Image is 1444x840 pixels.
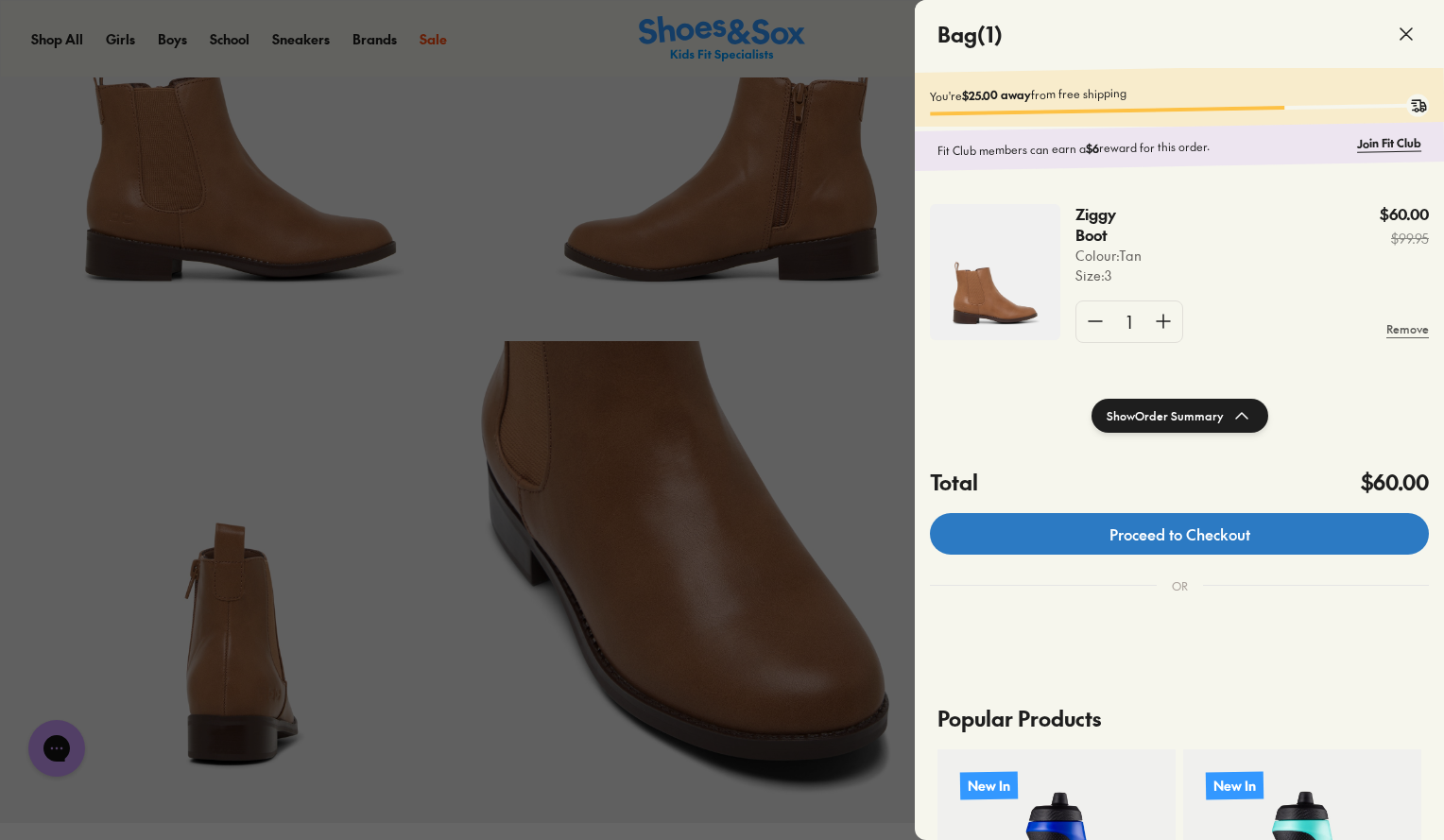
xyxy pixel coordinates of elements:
[1380,204,1429,225] p: $60.00
[1086,140,1099,155] b: $6
[960,771,1018,799] p: New In
[1357,134,1421,152] a: Join Fit Club
[937,135,1349,160] p: Fit Club members can earn a reward for this order.
[1380,229,1429,249] s: $99.95
[1075,246,1152,266] p: Colour: Tan
[930,632,1429,683] iframe: PayPal-paypal
[930,467,978,498] h4: Total
[937,19,1003,50] h4: Bag ( 1 )
[962,87,1031,103] b: $25.00 away
[1075,204,1137,246] p: Ziggy Boot
[1157,562,1203,609] div: OR
[1075,266,1152,285] p: Size : 3
[937,688,1421,749] p: Popular Products
[930,204,1060,340] img: 4-495060.jpg
[1092,399,1268,433] button: ShowOrder Summary
[1206,771,1263,799] p: New In
[1114,301,1144,342] div: 1
[1361,467,1429,498] h4: $60.00
[930,78,1429,104] p: You're from free shipping
[930,513,1429,555] a: Proceed to Checkout
[9,7,66,63] button: Open gorgias live chat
